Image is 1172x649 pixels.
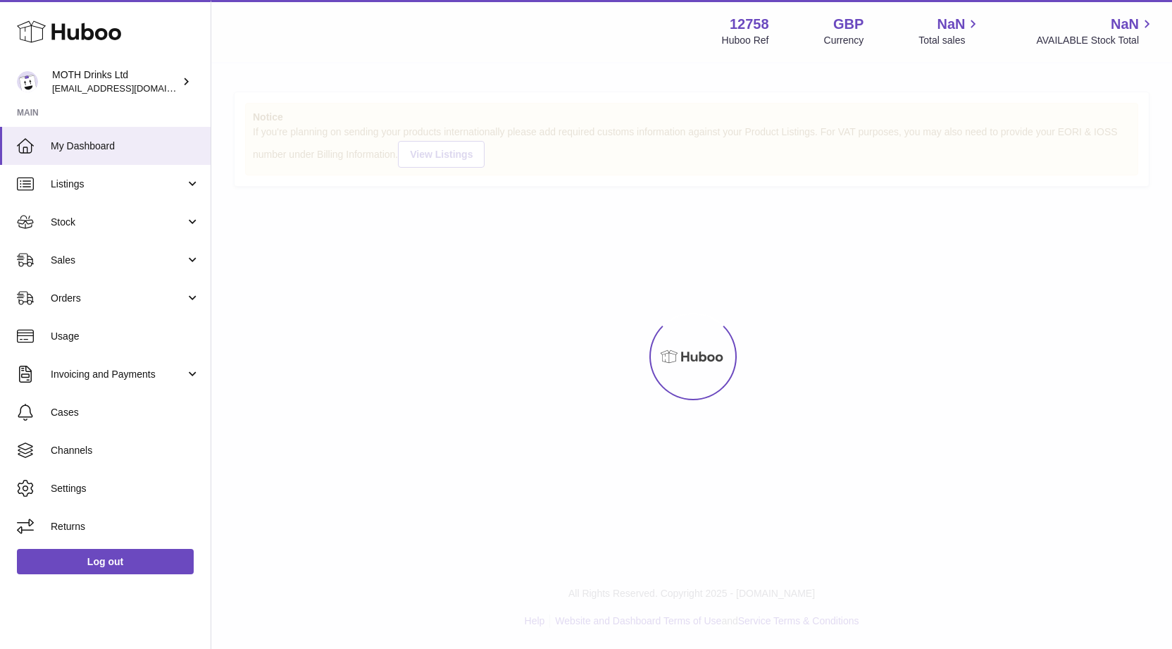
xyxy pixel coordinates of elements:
[51,368,185,381] span: Invoicing and Payments
[17,549,194,574] a: Log out
[51,330,200,343] span: Usage
[833,15,864,34] strong: GBP
[51,140,200,153] span: My Dashboard
[51,444,200,457] span: Channels
[937,15,965,34] span: NaN
[918,15,981,47] a: NaN Total sales
[52,82,207,94] span: [EMAIL_ADDRESS][DOMAIN_NAME]
[918,34,981,47] span: Total sales
[1036,15,1155,47] a: NaN AVAILABLE Stock Total
[730,15,769,34] strong: 12758
[51,292,185,305] span: Orders
[1111,15,1139,34] span: NaN
[51,254,185,267] span: Sales
[824,34,864,47] div: Currency
[51,520,200,533] span: Returns
[51,406,200,419] span: Cases
[51,178,185,191] span: Listings
[52,68,179,95] div: MOTH Drinks Ltd
[51,216,185,229] span: Stock
[17,71,38,92] img: orders@mothdrinks.com
[722,34,769,47] div: Huboo Ref
[1036,34,1155,47] span: AVAILABLE Stock Total
[51,482,200,495] span: Settings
